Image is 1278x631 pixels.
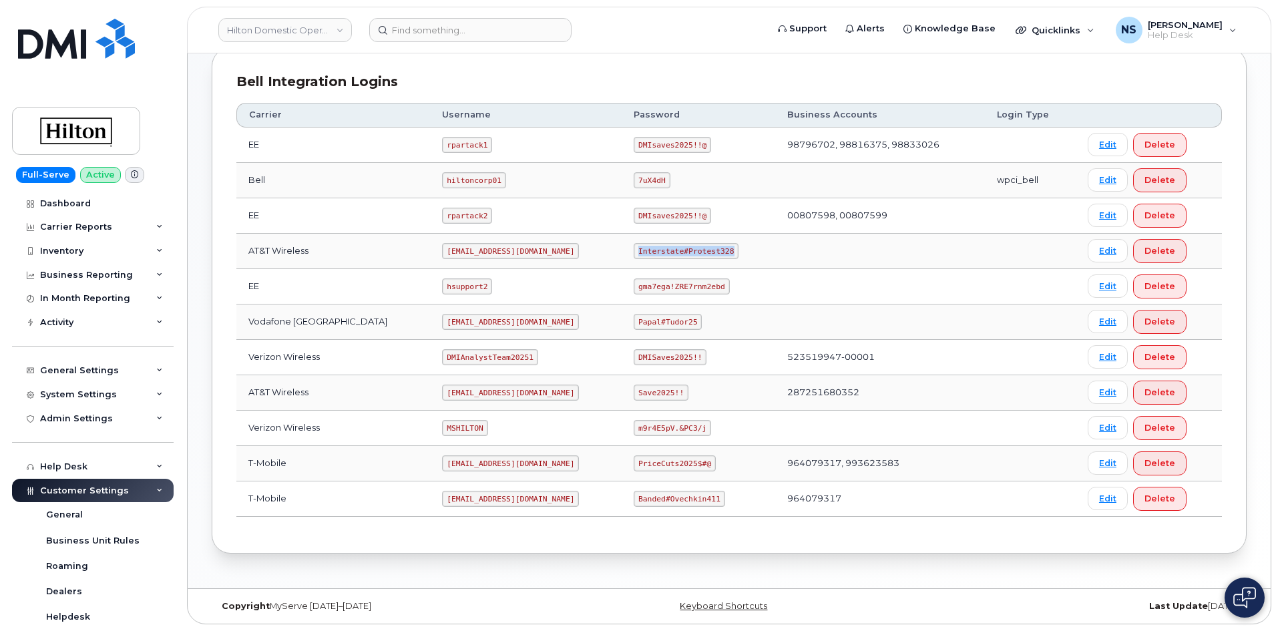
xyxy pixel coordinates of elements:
code: Save2025!! [634,385,688,401]
strong: Copyright [222,601,270,611]
a: Keyboard Shortcuts [680,601,767,611]
button: Delete [1133,168,1187,192]
code: hiltoncorp01 [442,172,505,188]
a: Edit [1088,381,1128,404]
td: 287251680352 [775,375,985,411]
a: Edit [1088,487,1128,510]
code: m9r4E5pV.&PC3/j [634,420,711,436]
a: Edit [1088,310,1128,333]
span: NS [1121,22,1136,38]
code: Papal#Tudor25 [634,314,702,330]
a: Hilton Domestic Operating Company Inc [218,18,352,42]
code: DMIsaves2025!!@ [634,137,711,153]
td: 00807598, 00807599 [775,198,985,234]
td: T-Mobile [236,446,430,481]
code: [EMAIL_ADDRESS][DOMAIN_NAME] [442,243,579,259]
img: Open chat [1233,587,1256,608]
code: 7uX4dH [634,172,670,188]
div: Noah Shelton [1106,17,1246,43]
button: Delete [1133,133,1187,157]
button: Delete [1133,416,1187,440]
code: [EMAIL_ADDRESS][DOMAIN_NAME] [442,385,579,401]
div: Bell Integration Logins [236,72,1222,91]
code: rpartack1 [442,137,492,153]
code: PriceCuts2025$#@ [634,455,716,471]
td: 964079317, 993623583 [775,446,985,481]
th: Business Accounts [775,103,985,127]
input: Find something... [369,18,572,42]
td: AT&T Wireless [236,234,430,269]
span: Delete [1144,138,1175,151]
span: [PERSON_NAME] [1148,19,1223,30]
a: Support [769,15,836,42]
td: 964079317 [775,481,985,517]
td: 98796702, 98816375, 98833026 [775,128,985,163]
div: Quicklinks [1006,17,1104,43]
span: Delete [1144,209,1175,222]
td: Bell [236,163,430,198]
span: Delete [1144,315,1175,328]
span: Delete [1144,174,1175,186]
code: DMIAnalystTeam20251 [442,349,538,365]
span: Delete [1144,386,1175,399]
span: Knowledge Base [915,22,996,35]
button: Delete [1133,239,1187,263]
td: Verizon Wireless [236,340,430,375]
a: Edit [1088,345,1128,369]
button: Delete [1133,381,1187,405]
button: Delete [1133,345,1187,369]
a: Knowledge Base [894,15,1005,42]
a: Edit [1088,133,1128,156]
button: Delete [1133,487,1187,511]
a: Alerts [836,15,894,42]
code: DMISaves2025!! [634,349,706,365]
a: Edit [1088,416,1128,439]
a: Edit [1088,168,1128,192]
span: Help Desk [1148,30,1223,41]
td: wpci_bell [985,163,1076,198]
code: rpartack2 [442,208,492,224]
td: 523519947-00001 [775,340,985,375]
span: Delete [1144,351,1175,363]
td: Verizon Wireless [236,411,430,446]
td: EE [236,198,430,234]
code: Interstate#Protest328 [634,243,738,259]
th: Password [622,103,775,127]
td: EE [236,128,430,163]
button: Delete [1133,310,1187,334]
div: [DATE] [901,601,1247,612]
span: Delete [1144,492,1175,505]
a: Edit [1088,451,1128,475]
code: Banded#Ovechkin411 [634,491,724,507]
code: [EMAIL_ADDRESS][DOMAIN_NAME] [442,455,579,471]
span: Delete [1144,457,1175,469]
code: hsupport2 [442,278,492,294]
span: Delete [1144,280,1175,292]
th: Login Type [985,103,1076,127]
td: T-Mobile [236,481,430,517]
span: Alerts [857,22,885,35]
code: MSHILTON [442,420,487,436]
button: Delete [1133,274,1187,298]
td: Vodafone [GEOGRAPHIC_DATA] [236,304,430,340]
td: AT&T Wireless [236,375,430,411]
a: Edit [1088,274,1128,298]
span: Support [789,22,827,35]
div: MyServe [DATE]–[DATE] [212,601,557,612]
a: Edit [1088,204,1128,227]
button: Delete [1133,451,1187,475]
button: Delete [1133,204,1187,228]
th: Username [430,103,622,127]
span: Delete [1144,421,1175,434]
strong: Last Update [1149,601,1208,611]
code: [EMAIL_ADDRESS][DOMAIN_NAME] [442,491,579,507]
code: gma7ega!ZRE7rnm2ebd [634,278,729,294]
code: [EMAIL_ADDRESS][DOMAIN_NAME] [442,314,579,330]
a: Edit [1088,239,1128,262]
th: Carrier [236,103,430,127]
span: Quicklinks [1032,25,1080,35]
td: EE [236,269,430,304]
code: DMIsaves2025!!@ [634,208,711,224]
span: Delete [1144,244,1175,257]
